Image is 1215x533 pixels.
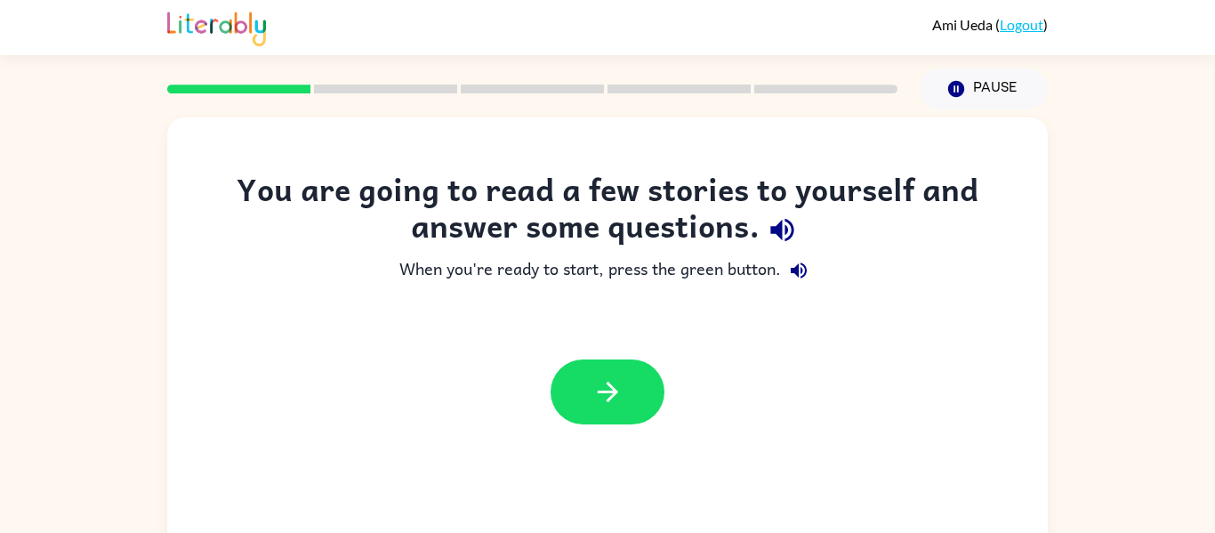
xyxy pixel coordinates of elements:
img: Literably [167,7,266,46]
div: ( ) [932,16,1048,33]
span: Ami Ueda [932,16,995,33]
button: Pause [919,69,1048,109]
div: You are going to read a few stories to yourself and answer some questions. [203,171,1012,253]
a: Logout [1000,16,1043,33]
div: When you're ready to start, press the green button. [203,253,1012,288]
